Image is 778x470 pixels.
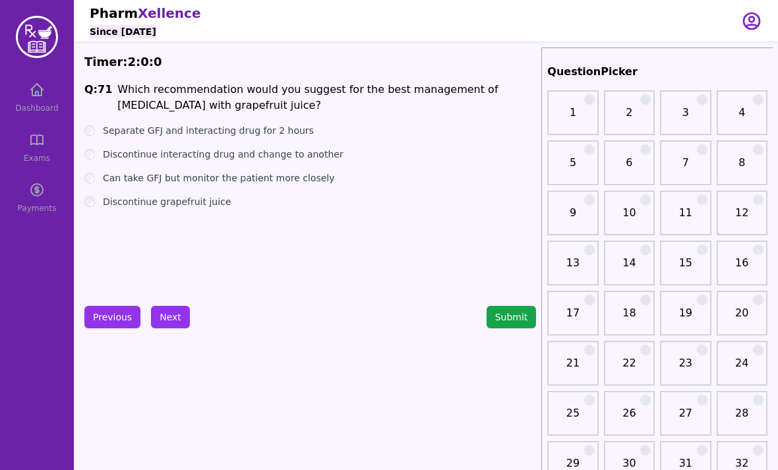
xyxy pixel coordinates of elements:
[608,405,651,432] a: 26
[117,82,536,113] p: Which recommendation would you suggest for the best management of [MEDICAL_DATA] with grapefruit ...
[103,124,314,137] label: Separate GFJ and interacting drug for 2 hours
[721,155,763,181] a: 8
[664,355,707,382] a: 23
[151,306,190,328] button: Next
[721,255,763,281] a: 16
[608,355,651,382] a: 22
[664,205,707,231] a: 11
[608,105,651,131] a: 2
[84,306,140,328] button: Previous
[664,155,707,181] a: 7
[90,5,138,21] span: Pharm
[551,155,594,181] a: 5
[608,205,651,231] a: 10
[103,171,334,185] label: Can take GFJ but monitor the patient more closely
[128,55,136,69] span: 2
[721,305,763,332] a: 20
[664,105,707,131] a: 3
[103,148,344,161] label: Discontinue interacting drug and change to another
[551,305,594,332] a: 17
[90,25,156,38] h6: Since [DATE]
[664,255,707,281] a: 15
[140,55,149,69] span: 0
[721,205,763,231] a: 12
[608,255,651,281] a: 14
[547,64,767,80] h2: QuestionPicker
[84,82,112,113] h1: Q: 71
[154,55,162,69] span: 0
[551,255,594,281] a: 13
[16,16,58,58] img: PharmXellence Logo
[721,405,763,432] a: 28
[487,306,537,328] button: Submit
[138,5,200,21] span: Xellence
[608,305,651,332] a: 18
[721,105,763,131] a: 4
[551,405,594,432] a: 25
[551,205,594,231] a: 9
[664,405,707,432] a: 27
[551,105,594,131] a: 1
[608,155,651,181] a: 6
[721,355,763,382] a: 24
[551,355,594,382] a: 21
[664,305,707,332] a: 19
[84,53,536,71] div: Timer: : :
[103,195,231,208] label: Discontinue grapefruit juice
